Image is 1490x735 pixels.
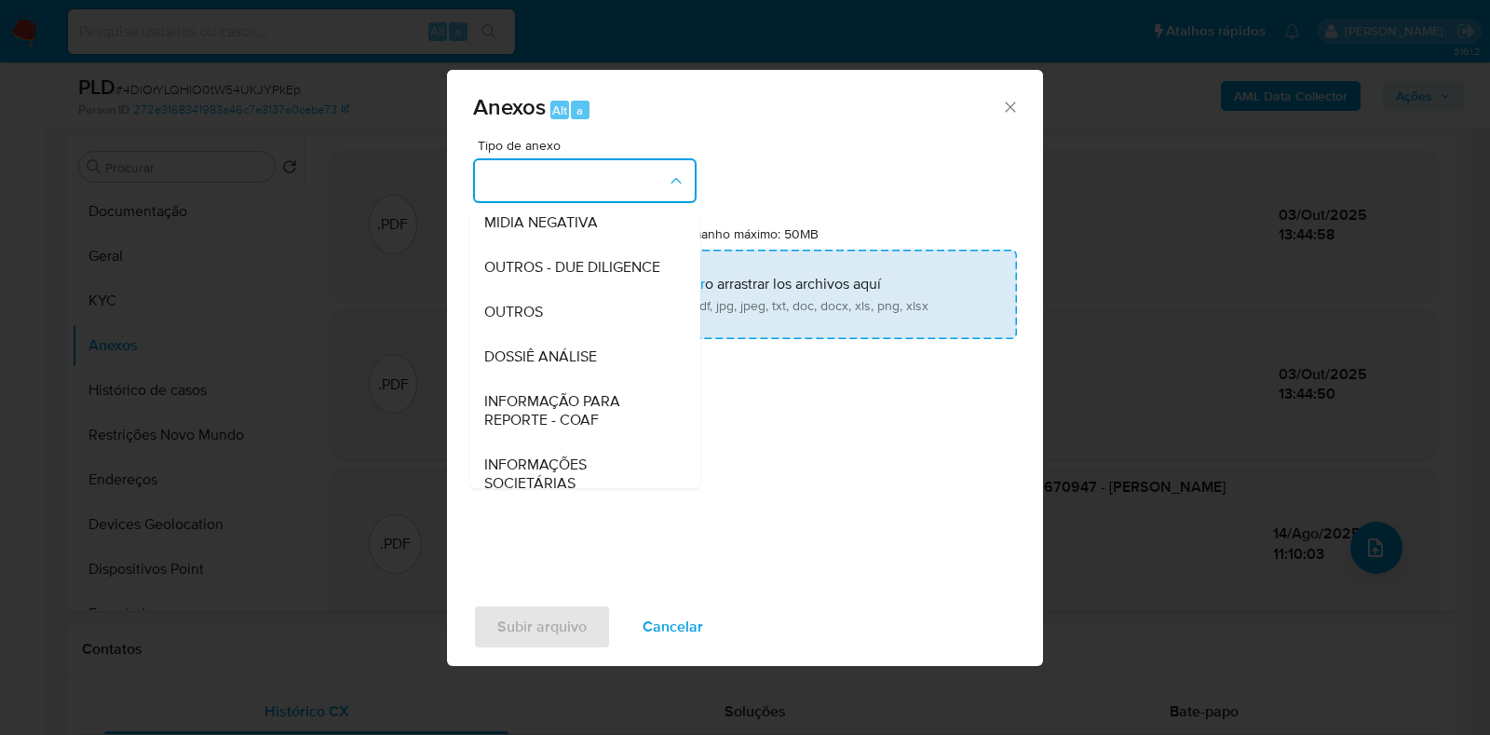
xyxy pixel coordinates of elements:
[576,102,583,119] span: a
[643,606,703,647] span: Cancelar
[484,392,674,429] span: INFORMAÇÃO PARA REPORTE - COAF
[478,139,701,152] span: Tipo de anexo
[1001,98,1018,115] button: Cerrar
[484,303,543,321] span: OUTROS
[484,258,660,277] span: OUTROS - DUE DILIGENCE
[678,225,819,242] label: Tamanho máximo: 50MB
[484,213,598,232] span: MIDIA NEGATIVA
[484,347,597,366] span: DOSSIÊ ANÁLISE
[484,456,674,493] span: INFORMAÇÕES SOCIETÁRIAS
[473,90,546,123] span: Anexos
[618,605,727,649] button: Cancelar
[552,102,567,119] span: Alt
